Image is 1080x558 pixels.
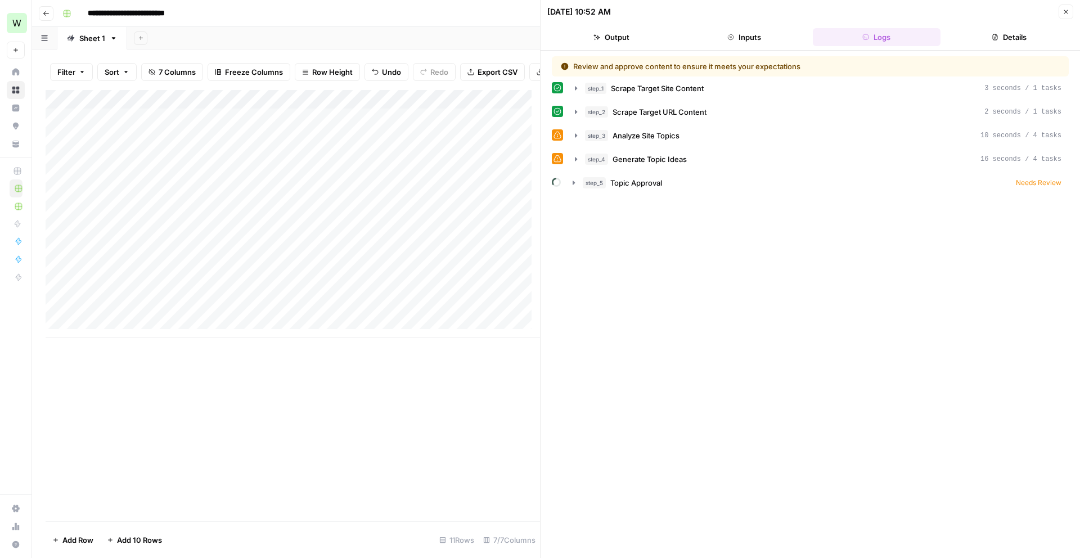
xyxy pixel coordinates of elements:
[382,66,401,78] span: Undo
[364,63,408,81] button: Undo
[430,66,448,78] span: Redo
[583,177,606,188] span: step_5
[62,534,93,546] span: Add Row
[208,63,290,81] button: Freeze Columns
[460,63,525,81] button: Export CSV
[980,130,1061,141] span: 10 seconds / 4 tasks
[435,531,479,549] div: 11 Rows
[813,28,941,46] button: Logs
[12,16,21,30] span: W
[225,66,283,78] span: Freeze Columns
[478,66,517,78] span: Export CSV
[610,177,662,188] span: Topic Approval
[105,66,119,78] span: Sort
[7,535,25,553] button: Help + Support
[79,33,105,44] div: Sheet 1
[7,135,25,153] a: Your Data
[547,6,611,17] div: [DATE] 10:52 AM
[7,117,25,135] a: Opportunities
[566,174,1068,192] button: Needs Review
[7,517,25,535] a: Usage
[984,107,1061,117] span: 2 seconds / 1 tasks
[7,81,25,99] a: Browse
[585,130,608,141] span: step_3
[585,154,608,165] span: step_4
[561,61,930,72] div: Review and approve content to ensure it meets your expectations
[568,127,1068,145] button: 10 seconds / 4 tasks
[980,154,1061,164] span: 16 seconds / 4 tasks
[141,63,203,81] button: 7 Columns
[295,63,360,81] button: Row Height
[613,106,706,118] span: Scrape Target URL Content
[585,106,608,118] span: step_2
[1016,178,1061,188] span: Needs Review
[46,531,100,549] button: Add Row
[547,28,676,46] button: Output
[984,83,1061,93] span: 3 seconds / 1 tasks
[57,66,75,78] span: Filter
[7,99,25,117] a: Insights
[479,531,540,549] div: 7/7 Columns
[413,63,456,81] button: Redo
[680,28,808,46] button: Inputs
[57,27,127,49] a: Sheet 1
[117,534,162,546] span: Add 10 Rows
[585,83,606,94] span: step_1
[568,79,1068,97] button: 3 seconds / 1 tasks
[611,83,704,94] span: Scrape Target Site Content
[613,130,679,141] span: Analyze Site Topics
[312,66,353,78] span: Row Height
[945,28,1073,46] button: Details
[97,63,137,81] button: Sort
[7,499,25,517] a: Settings
[568,103,1068,121] button: 2 seconds / 1 tasks
[100,531,169,549] button: Add 10 Rows
[568,150,1068,168] button: 16 seconds / 4 tasks
[159,66,196,78] span: 7 Columns
[7,9,25,37] button: Workspace: Workspace1
[50,63,93,81] button: Filter
[613,154,687,165] span: Generate Topic Ideas
[7,63,25,81] a: Home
